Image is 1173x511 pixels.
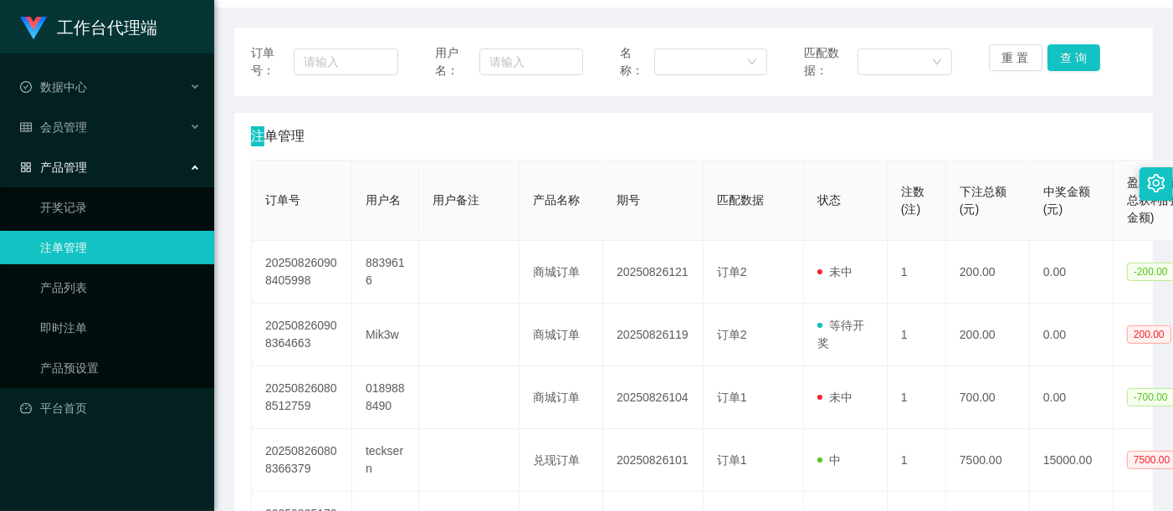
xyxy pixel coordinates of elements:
a: 图标: dashboard平台首页 [20,391,201,425]
td: 8839616 [352,241,419,304]
td: 1 [888,304,946,366]
td: 商城订单 [520,241,603,304]
span: 订单号 [265,193,300,207]
a: 工作台代理端 [20,20,157,33]
span: 状态 [817,193,841,207]
td: 20250826101 [603,429,704,492]
input: 请输入 [294,49,398,75]
span: 中奖金额(元) [1043,185,1090,216]
td: 20250826104 [603,366,704,429]
td: 700.00 [946,366,1030,429]
span: 会员管理 [20,120,87,134]
td: 兑现订单 [520,429,603,492]
td: 0.00 [1030,366,1114,429]
td: 200.00 [946,304,1030,366]
a: 产品预设置 [40,351,201,385]
td: 1 [888,429,946,492]
i: 图标: appstore-o [20,161,32,173]
td: 1 [888,366,946,429]
td: 202508260808512759 [252,366,352,429]
td: 0189888490 [352,366,419,429]
i: 图标: table [20,121,32,133]
i: 图标: down [932,57,942,69]
span: 匹配数据 [717,193,764,207]
span: 注单管理 [251,126,305,146]
td: Mik3w [352,304,419,366]
span: 产品名称 [533,193,580,207]
td: 商城订单 [520,304,603,366]
h1: 工作台代理端 [57,1,157,54]
a: 即时注单 [40,311,201,345]
td: 1 [888,241,946,304]
span: 中 [817,453,841,467]
span: 注数(注) [901,185,925,216]
span: 订单1 [717,453,747,467]
input: 请输入 [479,49,583,75]
img: logo.9652507e.png [20,17,47,40]
button: 重 置 [989,44,1042,71]
td: 20250826121 [603,241,704,304]
td: 0.00 [1030,304,1114,366]
span: 用户名： [435,44,479,79]
span: 产品管理 [20,161,87,174]
span: 数据中心 [20,80,87,94]
td: 200.00 [946,241,1030,304]
span: 用户备注 [433,193,479,207]
span: 下注总额(元) [960,185,1007,216]
td: 7500.00 [946,429,1030,492]
span: 名称： [620,44,654,79]
td: 商城订单 [520,366,603,429]
span: 200.00 [1127,325,1171,344]
td: 202508260908405998 [252,241,352,304]
span: 订单2 [717,265,747,278]
i: 图标: down [747,57,757,69]
td: 20250826119 [603,304,704,366]
td: 202508260908364663 [252,304,352,366]
i: 图标: setting [1147,174,1165,192]
td: tecksern [352,429,419,492]
td: 202508260808366379 [252,429,352,492]
span: 匹配数据： [804,44,858,79]
span: 订单1 [717,391,747,404]
span: 订单号： [251,44,294,79]
td: 15000.00 [1030,429,1114,492]
a: 开奖记录 [40,191,201,224]
span: 未中 [817,265,853,278]
button: 查 询 [1048,44,1101,71]
span: 订单2 [717,328,747,341]
span: 未中 [817,391,853,404]
span: 期号 [617,193,640,207]
i: 图标: check-circle-o [20,81,32,93]
a: 产品列表 [40,271,201,304]
span: 用户名 [366,193,401,207]
td: 0.00 [1030,241,1114,304]
a: 注单管理 [40,231,201,264]
span: 等待开奖 [817,319,864,350]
